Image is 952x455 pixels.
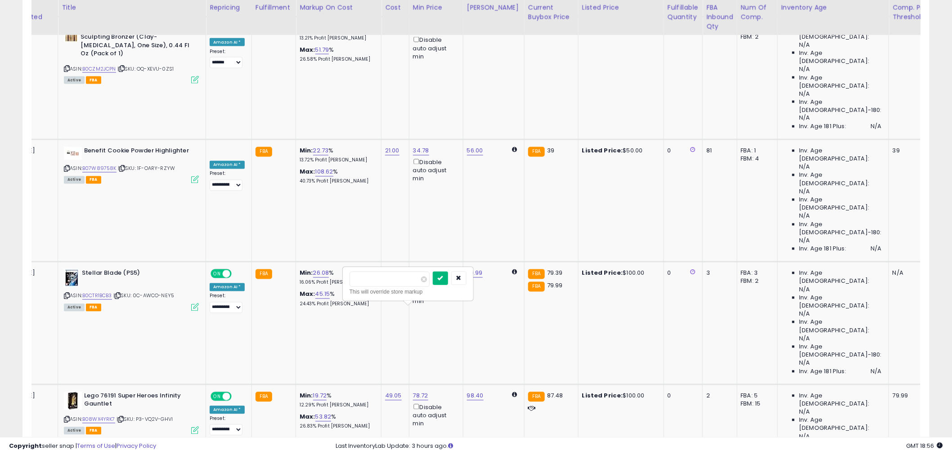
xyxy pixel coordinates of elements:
span: Inv. Age [DEMOGRAPHIC_DATA]-180: [799,98,882,114]
div: 0 [668,392,696,400]
span: 39 [547,147,554,155]
b: Max: [300,45,315,54]
i: Calculated using Dynamic Max Price. [512,269,517,275]
div: FBA: 5 [741,392,771,400]
span: | SKU: 0C-AWCO-NEY5 [113,292,174,299]
span: | SKU: OQ-XEVU-0ZS1 [117,65,174,72]
span: N/A [799,335,810,343]
div: ASIN: [64,392,199,434]
p: 12.29% Profit [PERSON_NAME] [300,402,374,409]
a: 78.72 [413,392,428,401]
div: $100.00 [582,269,657,277]
div: Disable auto adjust min [413,35,456,61]
span: All listings currently available for purchase on Amazon [64,304,85,312]
b: Stellar Blade (PS5) [82,269,191,280]
div: Listed Price [582,3,660,12]
div: 39 [893,147,936,155]
p: 26.83% Profit [PERSON_NAME] [300,424,374,430]
b: Max: [300,168,315,176]
div: Date Created [15,3,54,22]
span: N/A [799,114,810,122]
a: 26.08 [313,269,329,278]
span: N/A [799,65,810,73]
div: Disable auto adjust min [413,157,456,183]
span: ON [211,270,223,278]
div: [PERSON_NAME] [467,3,521,12]
span: OFF [230,270,245,278]
a: 79.99 [467,269,483,278]
div: Preset: [210,416,245,436]
span: Inv. Age [DEMOGRAPHIC_DATA]: [799,318,882,335]
div: 0 [668,269,696,277]
div: % [300,413,374,430]
span: Inv. Age [DEMOGRAPHIC_DATA]: [799,74,882,90]
b: Lego 76191 Super Heroes Infinity Gauntlet [84,392,193,411]
small: FBA [256,392,272,402]
small: FBA [528,269,545,279]
img: 31VgxpPseOL._SL40_.jpg [64,147,82,160]
div: [DATE] [15,269,51,277]
span: N/A [799,41,810,49]
div: % [300,147,374,164]
div: % [300,269,374,286]
div: FBA inbound Qty [706,3,733,31]
p: 13.72% Profit [PERSON_NAME] [300,157,374,164]
span: Inv. Age [DEMOGRAPHIC_DATA]: [799,269,882,285]
div: % [300,290,374,307]
div: FBM: 2 [741,33,771,41]
div: Preset: [210,49,245,69]
div: FBM: 15 [741,400,771,408]
div: Inventory Age [781,3,885,12]
div: ASIN: [64,147,199,183]
span: N/A [799,310,810,318]
span: Inv. Age [DEMOGRAPHIC_DATA]: [799,147,882,163]
a: B07W89758K [82,165,117,173]
span: 2025-10-14 18:56 GMT [907,442,943,450]
span: N/A [799,90,810,98]
span: 87.48 [547,392,563,400]
span: Inv. Age [DEMOGRAPHIC_DATA]: [799,416,882,433]
div: FBA: 1 [741,147,771,155]
div: Comp. Price Threshold [893,3,939,22]
a: 98.40 [467,392,484,401]
div: $100.00 [582,392,657,400]
small: FBA [256,269,272,279]
b: Listed Price: [582,392,623,400]
i: Calculated using Dynamic Max Price. [512,392,517,398]
div: Fulfillable Quantity [668,3,699,22]
span: Inv. Age [DEMOGRAPHIC_DATA]-180: [799,343,882,359]
div: 2 [706,392,730,400]
a: Terms of Use [77,442,115,450]
small: FBA [528,392,545,402]
p: 13.21% Profit [PERSON_NAME] [300,35,374,41]
div: Cost [385,3,405,12]
p: 24.43% Profit [PERSON_NAME] [300,301,374,308]
i: Calculated using Dynamic Max Price. [512,147,517,153]
a: 21.00 [385,147,400,156]
a: 108.62 [315,168,333,177]
div: Amazon AI * [210,283,245,291]
a: B08WX4YRK7 [82,416,115,424]
div: Markup on Cost [300,3,377,12]
span: | SKU: 1F-OARY-RZYW [118,165,175,172]
div: This will override store markup [350,287,467,296]
a: 22.73 [313,147,329,156]
p: 16.06% Profit [PERSON_NAME] [300,280,374,286]
div: 79.99 [893,392,936,400]
div: Min Price [413,3,459,12]
span: All listings currently available for purchase on Amazon [64,76,85,84]
b: Max: [300,413,315,421]
b: Min: [300,269,313,277]
p: 40.73% Profit [PERSON_NAME] [300,178,374,185]
b: Benefit Cookie Powder Highlighter [84,147,193,158]
b: Max: [300,290,315,299]
small: FBA [528,282,545,292]
a: 45.15 [315,290,330,299]
img: 417PcwCPCCL._SL40_.jpg [64,392,82,410]
p: 26.58% Profit [PERSON_NAME] [300,56,374,62]
span: N/A [871,245,882,253]
div: Title [62,3,202,12]
span: FBA [86,76,101,84]
a: 19.72 [313,392,327,401]
div: Last InventoryLab Update: 3 hours ago. [336,442,943,451]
